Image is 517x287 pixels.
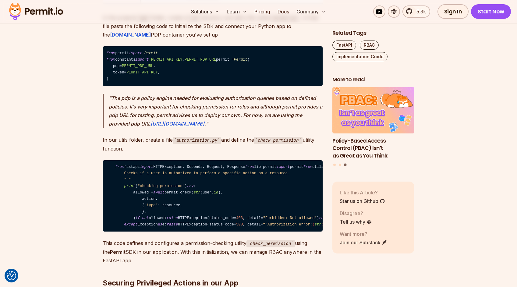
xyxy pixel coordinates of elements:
span: 500 [236,222,243,227]
img: Revisit consent button [7,271,16,280]
button: Go to slide 1 [333,163,336,166]
span: import [129,51,142,55]
span: import [140,165,153,169]
span: Permit [144,51,158,55]
button: Solutions [189,5,222,18]
p: Disagree? [340,209,372,217]
span: from [245,165,254,169]
span: await [153,190,165,195]
a: Join our Substack [340,239,387,246]
span: id [214,190,218,195]
button: Go to slide 3 [344,163,347,166]
span: 403 [236,216,243,220]
span: { (e)} [312,222,330,227]
span: raise [167,216,178,220]
span: from [303,165,312,169]
code: fastapi HTTPException, Depends, Request, Response lib.permit permit utils.dependencies get_user m... [103,160,323,232]
span: try [187,184,193,188]
span: from [115,165,124,169]
strong: Permit [110,249,126,255]
span: f"Authorization error: " [263,222,332,227]
a: RBAC [360,41,379,50]
span: from [106,51,115,55]
span: except [124,222,138,227]
h2: Related Tags [332,29,415,37]
span: str [193,190,200,195]
a: Tell us why [340,218,372,225]
p: Want more? [340,230,387,237]
span: import [276,165,290,169]
a: [DOMAIN_NAME] [110,32,151,38]
code: authorization.py [173,137,221,144]
a: Policy-Based Access Control (PBAC) Isn’t as Great as You ThinkPolicy-Based Access Control (PBAC) ... [332,87,415,160]
li: 3 of 3 [332,87,415,160]
a: 5.3k [402,5,430,18]
span: "type" [144,203,158,207]
span: str [314,222,321,227]
span: not [142,216,149,220]
button: Company [294,5,328,18]
span: PERMIT_PDP_URL [122,64,153,68]
span: if [135,216,140,220]
a: Implementation Guide [332,52,388,61]
a: Star us on Github [340,197,385,204]
a: [URL][DOMAIN_NAME] [150,121,204,127]
div: Posts [332,87,415,167]
span: print [124,184,136,188]
p: In the projects folder, create a directory and add a file called . In that file paste the followi... [103,13,323,39]
img: Permit logo [6,1,66,22]
h2: More to read [332,76,415,83]
span: PERMIT_API_KEY [126,70,158,75]
span: "Forbidden: Not allowed" [263,216,317,220]
p: In our utils folder, create a file and define the utility function. [103,136,323,153]
a: FastAPI [332,41,356,50]
span: PERMIT_PDP_URL [185,58,216,62]
a: Docs [275,5,292,18]
span: raise [167,222,178,227]
span: Permit [234,58,247,62]
code: check_permission [246,240,295,247]
button: Learn [224,5,250,18]
h3: Policy-Based Access Control (PBAC) Isn’t as Great as You Think [332,137,415,159]
a: Sign In [437,4,469,19]
button: Consent Preferences [7,271,16,280]
button: Go to slide 2 [339,163,341,166]
img: Policy-Based Access Control (PBAC) Isn’t as Great as You Think [332,87,415,133]
span: as [158,222,162,227]
span: from [106,58,115,62]
code: permit constants , permit = ( pdp= , token= , ) [103,46,323,86]
p: The pdp is a policy engine needed for evaluating authorization queries based on defined policies.... [109,94,323,128]
span: 5.3k [413,8,426,15]
a: Pricing [252,5,273,18]
span: PERMIT_API_KEY [151,58,182,62]
code: check_permission [254,137,303,144]
span: "checking permission" [138,184,185,188]
p: Like this Article? [340,189,385,196]
span: return [319,216,332,220]
a: Start Now [471,4,511,19]
span: import [135,58,149,62]
p: This code defines and configures a permission-checking utility using the SDK in our application. ... [103,239,323,265]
